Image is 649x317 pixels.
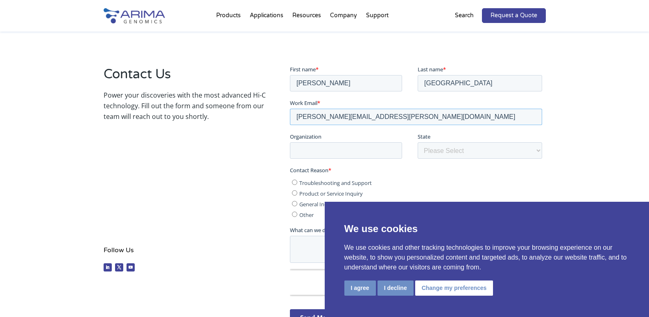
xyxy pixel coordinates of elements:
[344,243,630,272] p: We use cookies and other tracking technologies to improve your browsing experience on our website...
[104,8,165,23] img: Arima-Genomics-logo
[455,10,474,21] p: Search
[115,263,123,271] a: Follow on X
[104,65,266,90] h2: Contact Us
[344,221,630,236] p: We use cookies
[104,245,266,262] h4: Follow Us
[104,263,112,271] a: Follow on LinkedIn
[104,90,266,122] p: Power your discoveries with the most advanced Hi-C technology. Fill out the form and someone from...
[127,263,135,271] a: Follow on Youtube
[482,8,546,23] a: Request a Quote
[415,281,493,296] button: Change my preferences
[344,281,376,296] button: I agree
[378,281,414,296] button: I decline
